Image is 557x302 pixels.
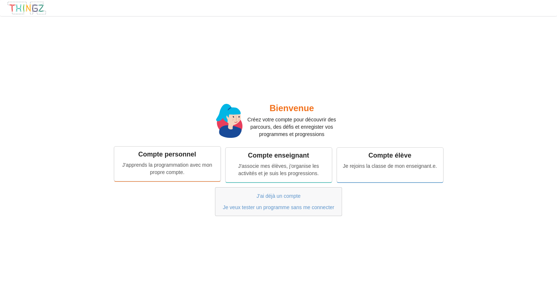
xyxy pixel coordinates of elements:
[223,204,334,210] a: Je veux tester un programme sans me connecter
[7,1,47,15] img: thingz_logo.png
[337,148,443,182] a: Compte élèveJe rejoins la classe de mon enseignant.e.
[119,161,215,176] div: J'apprends la programmation avec mon propre compte.
[231,151,327,160] div: Compte enseignant
[119,150,215,159] div: Compte personnel
[242,103,341,114] h2: Bienvenue
[114,147,220,181] a: Compte personnelJ'apprends la programmation avec mon propre compte.
[231,162,327,177] div: J'associe mes élèves, j'organise les activités et je suis les progressions.
[342,162,438,170] div: Je rejoins la classe de mon enseignant.e.
[216,104,242,137] img: miss.svg
[256,193,300,199] a: J'ai déjà un compte
[342,151,438,160] div: Compte élève
[226,148,332,182] a: Compte enseignantJ'associe mes élèves, j'organise les activités et je suis les progressions.
[242,116,341,138] p: Créez votre compte pour découvrir des parcours, des défis et enregister vos programmes et progres...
